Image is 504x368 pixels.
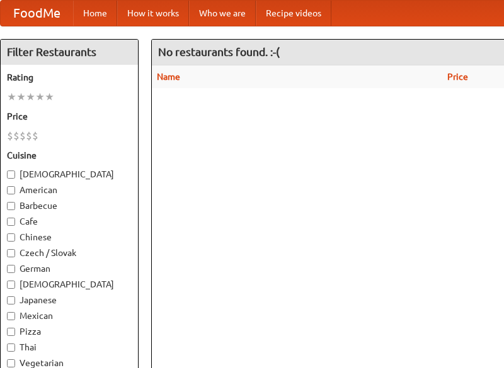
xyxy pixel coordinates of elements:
label: Japanese [7,294,132,306]
label: [DEMOGRAPHIC_DATA] [7,168,132,181]
input: Czech / Slovak [7,249,15,257]
h4: Filter Restaurants [1,40,138,65]
li: $ [26,129,32,143]
a: Name [157,72,180,82]
input: [DEMOGRAPHIC_DATA] [7,170,15,179]
li: ★ [26,90,35,104]
label: Mexican [7,309,132,322]
li: ★ [45,90,54,104]
input: Chinese [7,233,15,242]
label: Cafe [7,215,132,228]
input: German [7,265,15,273]
a: Recipe videos [256,1,331,26]
input: Cafe [7,218,15,226]
a: How it works [117,1,189,26]
a: Price [447,72,468,82]
input: American [7,186,15,194]
h5: Price [7,110,132,123]
label: Barbecue [7,199,132,212]
li: ★ [35,90,45,104]
li: ★ [16,90,26,104]
label: German [7,262,132,275]
li: ★ [7,90,16,104]
label: Thai [7,341,132,354]
h5: Rating [7,71,132,84]
a: FoodMe [1,1,73,26]
input: [DEMOGRAPHIC_DATA] [7,281,15,289]
li: $ [20,129,26,143]
li: $ [13,129,20,143]
label: [DEMOGRAPHIC_DATA] [7,278,132,291]
label: Czech / Slovak [7,247,132,259]
label: Chinese [7,231,132,243]
label: Pizza [7,325,132,338]
input: Thai [7,343,15,352]
input: Japanese [7,296,15,304]
a: Home [73,1,117,26]
li: $ [32,129,38,143]
ng-pluralize: No restaurants found. :-( [158,46,280,58]
label: American [7,184,132,196]
input: Pizza [7,328,15,336]
a: Who we are [189,1,256,26]
h5: Cuisine [7,149,132,162]
input: Vegetarian [7,359,15,367]
input: Mexican [7,312,15,320]
input: Barbecue [7,202,15,210]
li: $ [7,129,13,143]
